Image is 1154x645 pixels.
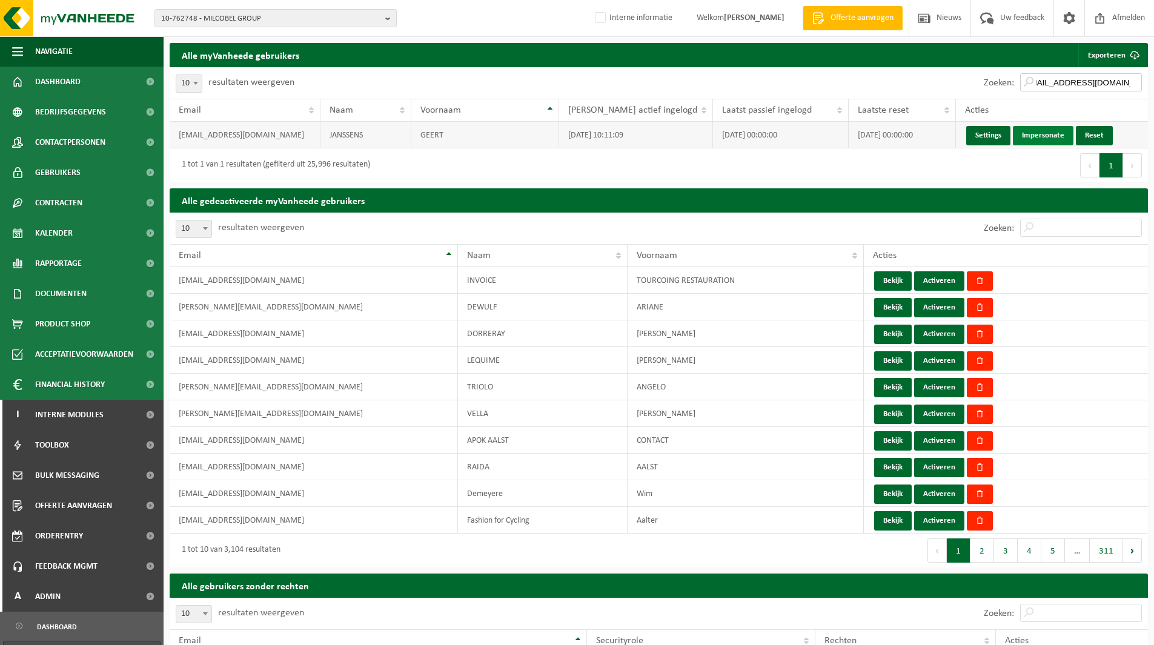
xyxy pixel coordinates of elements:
td: DORRERAY [458,320,628,347]
button: Bekijk [874,431,912,451]
button: Activeren [914,458,964,477]
td: [EMAIL_ADDRESS][DOMAIN_NAME] [170,267,458,294]
td: ARIANE [628,294,864,320]
span: Offerte aanvragen [35,491,112,521]
div: 1 tot 10 van 3,104 resultaten [176,540,280,561]
h2: Alle gedeactiveerde myVanheede gebruikers [170,188,1148,212]
td: [EMAIL_ADDRESS][DOMAIN_NAME] [170,427,458,454]
button: Activeren [914,511,964,531]
button: 1 [1099,153,1123,177]
a: Settings [966,126,1010,145]
span: Acties [873,251,897,260]
td: [PERSON_NAME] [628,347,864,374]
td: Aalter [628,507,864,534]
td: [PERSON_NAME] [628,400,864,427]
td: [EMAIL_ADDRESS][DOMAIN_NAME] [170,480,458,507]
span: 10 [176,606,211,623]
span: Navigatie [35,36,73,67]
span: Dashboard [37,615,77,638]
button: Next [1123,153,1142,177]
td: [DATE] 10:11:09 [559,122,713,148]
td: Fashion for Cycling [458,507,628,534]
td: LEQUIME [458,347,628,374]
button: 4 [1018,538,1041,563]
button: Activeren [914,431,964,451]
label: Interne informatie [592,9,672,27]
span: Orderentry Goedkeuring [35,521,137,551]
td: [PERSON_NAME][EMAIL_ADDRESS][DOMAIN_NAME] [170,400,458,427]
span: Feedback MGMT [35,551,98,581]
button: 311 [1090,538,1123,563]
a: Reset [1076,126,1113,145]
td: [EMAIL_ADDRESS][DOMAIN_NAME] [170,454,458,480]
span: Interne modules [35,400,104,430]
button: Bekijk [874,485,912,504]
button: Activeren [914,485,964,504]
td: JANSSENS [320,122,412,148]
span: Contracten [35,188,82,218]
td: APOK AALST [458,427,628,454]
button: 2 [970,538,994,563]
span: … [1065,538,1090,563]
td: Demeyere [458,480,628,507]
span: 10 [176,75,202,92]
td: TRIOLO [458,374,628,400]
td: CONTACT [628,427,864,454]
label: resultaten weergeven [208,78,294,87]
span: Voornaam [420,105,461,115]
span: Acties [965,105,989,115]
button: Bekijk [874,325,912,344]
button: 3 [994,538,1018,563]
span: [PERSON_NAME] actief ingelogd [568,105,697,115]
span: Naam [467,251,491,260]
td: TOURCOING RESTAURATION [628,267,864,294]
td: AALST [628,454,864,480]
label: Zoeken: [984,609,1014,618]
button: Bekijk [874,298,912,317]
span: Bulk Messaging [35,460,99,491]
label: resultaten weergeven [218,223,304,233]
button: 10-762748 - MILCOBEL GROUP [154,9,397,27]
a: Offerte aanvragen [803,6,903,30]
td: VELLA [458,400,628,427]
button: Bekijk [874,458,912,477]
span: Admin [35,581,61,612]
button: Previous [927,538,947,563]
span: Gebruikers [35,157,81,188]
button: Next [1123,538,1142,563]
span: Acceptatievoorwaarden [35,339,133,369]
a: Impersonate [1013,126,1073,145]
span: A [12,581,23,612]
span: Laatste reset [858,105,909,115]
td: DEWULF [458,294,628,320]
button: 5 [1041,538,1065,563]
td: [PERSON_NAME] [628,320,864,347]
span: 10 [176,74,202,93]
button: Activeren [914,325,964,344]
span: Toolbox [35,430,69,460]
span: Naam [330,105,353,115]
span: Voornaam [637,251,677,260]
td: Wim [628,480,864,507]
button: Bekijk [874,378,912,397]
span: Financial History [35,369,105,400]
span: Documenten [35,279,87,309]
span: 10 [176,220,211,237]
strong: [PERSON_NAME] [724,13,784,22]
button: Activeren [914,405,964,424]
td: ANGELO [628,374,864,400]
span: Kalender [35,218,73,248]
td: [EMAIL_ADDRESS][DOMAIN_NAME] [170,507,458,534]
label: Zoeken: [984,78,1014,88]
span: 10-762748 - MILCOBEL GROUP [161,10,380,28]
span: Bedrijfsgegevens [35,97,106,127]
td: [EMAIL_ADDRESS][DOMAIN_NAME] [170,320,458,347]
span: I [12,400,23,430]
span: Email [179,105,201,115]
button: Activeren [914,378,964,397]
td: [DATE] 00:00:00 [849,122,956,148]
button: Activeren [914,298,964,317]
button: Activeren [914,271,964,291]
span: Contactpersonen [35,127,105,157]
td: [DATE] 00:00:00 [713,122,849,148]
